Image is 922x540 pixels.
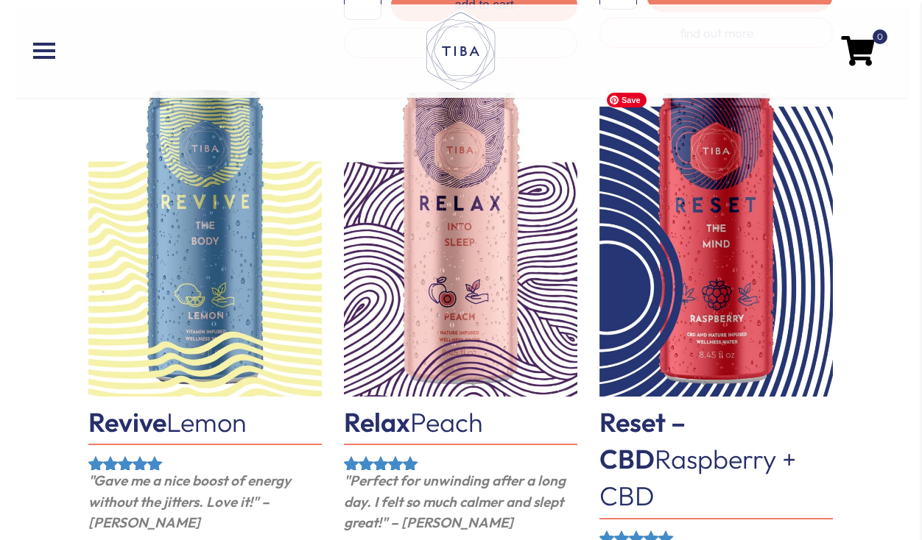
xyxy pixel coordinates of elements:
[344,85,577,397] a: Relax
[88,405,247,438] a: ReviveLemon
[873,29,887,44] span: 0
[344,405,483,438] a: RelaxPeach
[88,472,291,531] em: "Gave me a nice boost of energy without the jitters. Love it!" – [PERSON_NAME]
[599,442,796,512] span: Raspberry + CBD
[88,456,164,470] div: Rated 5.00 out of 5
[841,40,874,58] a: 0
[344,456,420,470] div: Rated 5.00 out of 5
[607,93,647,107] span: Save
[599,85,833,397] a: Reset – CBD
[344,456,420,519] span: Rated out of 5
[599,405,796,513] a: Reset – CBDRaspberry + CBD
[410,405,483,438] span: Peach
[166,405,247,438] span: Lemon
[88,85,322,397] a: Revive
[88,456,164,519] span: Rated out of 5
[344,472,566,531] em: "Perfect for unwinding after a long day. I felt so much calmer and slept great!" – [PERSON_NAME]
